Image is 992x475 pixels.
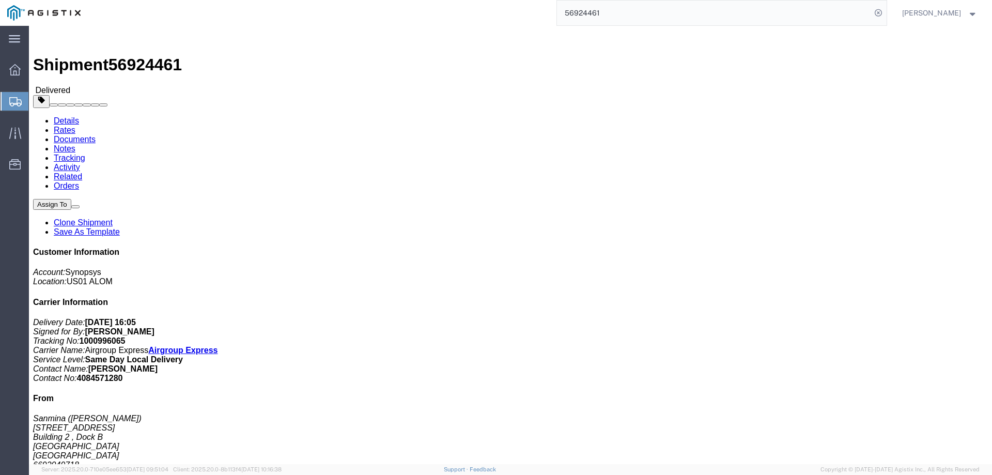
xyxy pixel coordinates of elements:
[902,7,978,19] button: [PERSON_NAME]
[29,26,992,464] iframe: FS Legacy Container
[7,5,81,21] img: logo
[444,466,470,472] a: Support
[820,465,980,474] span: Copyright © [DATE]-[DATE] Agistix Inc., All Rights Reserved
[173,466,282,472] span: Client: 2025.20.0-8b113f4
[41,466,168,472] span: Server: 2025.20.0-710e05ee653
[470,466,496,472] a: Feedback
[127,466,168,472] span: [DATE] 09:51:04
[557,1,871,25] input: Search for shipment number, reference number
[902,7,961,19] span: Mansi Somaiya
[241,466,282,472] span: [DATE] 10:16:38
